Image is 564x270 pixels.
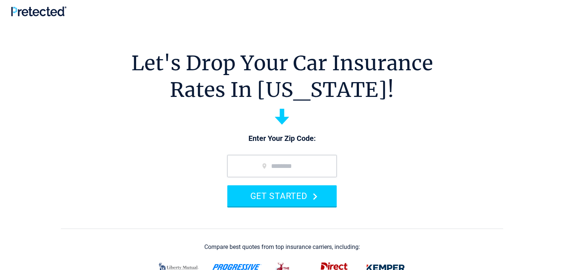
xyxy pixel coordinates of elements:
[212,264,262,270] img: progressive
[227,185,337,206] button: GET STARTED
[227,155,337,177] input: zip code
[11,6,66,16] img: Pretected Logo
[220,134,344,144] p: Enter Your Zip Code:
[204,244,360,250] div: Compare best quotes from top insurance carriers, including:
[131,50,433,103] h1: Let's Drop Your Car Insurance Rates In [US_STATE]!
